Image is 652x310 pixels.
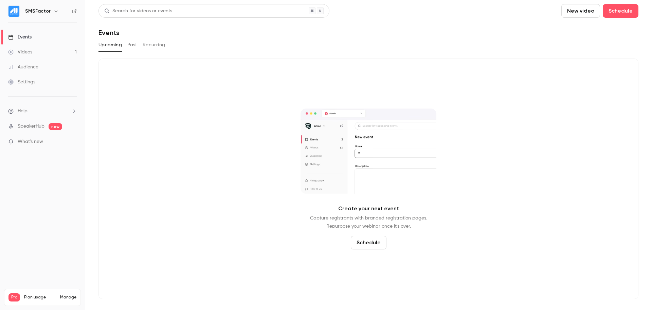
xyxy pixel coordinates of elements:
span: Pro [8,293,20,301]
div: Videos [8,49,32,55]
a: SpeakerHub [18,123,44,130]
iframe: Noticeable Trigger [69,139,77,145]
button: New video [561,4,600,18]
div: Search for videos or events [104,7,172,15]
button: Past [127,39,137,50]
h1: Events [98,29,119,37]
h6: SMSFactor [25,8,51,15]
li: help-dropdown-opener [8,108,77,115]
div: Settings [8,79,35,85]
span: new [49,123,62,130]
span: What's new [18,138,43,145]
p: Capture registrants with branded registration pages. Repurpose your webinar once it's over. [310,214,427,230]
p: Create your next event [338,205,399,213]
button: Upcoming [98,39,122,50]
button: Schedule [603,4,638,18]
div: Audience [8,64,38,70]
button: Schedule [351,236,386,249]
img: SMSFactor [8,6,19,17]
div: Events [8,34,32,40]
a: Manage [60,295,76,300]
span: Plan usage [24,295,56,300]
button: Recurring [143,39,165,50]
span: Help [18,108,28,115]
